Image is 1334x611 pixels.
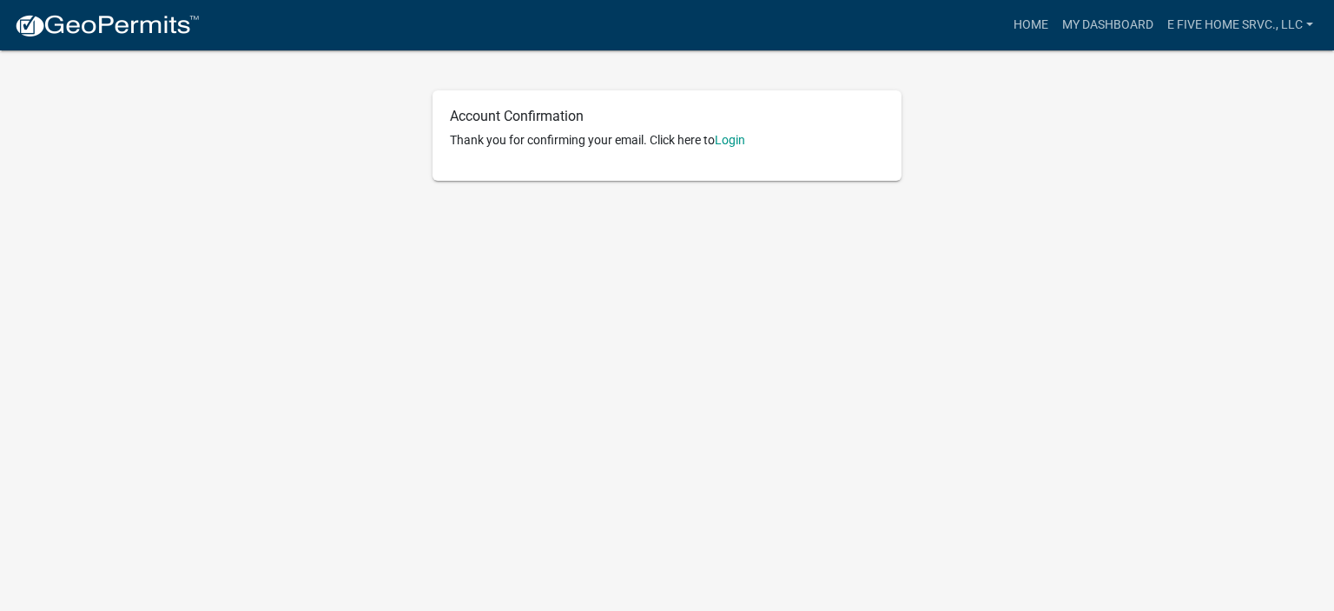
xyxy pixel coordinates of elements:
a: Login [715,133,745,147]
p: Thank you for confirming your email. Click here to [450,131,884,149]
h6: Account Confirmation [450,108,884,124]
a: My Dashboard [1055,9,1160,42]
a: E Five Home Srvc., LLC [1160,9,1320,42]
a: Home [1007,9,1055,42]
